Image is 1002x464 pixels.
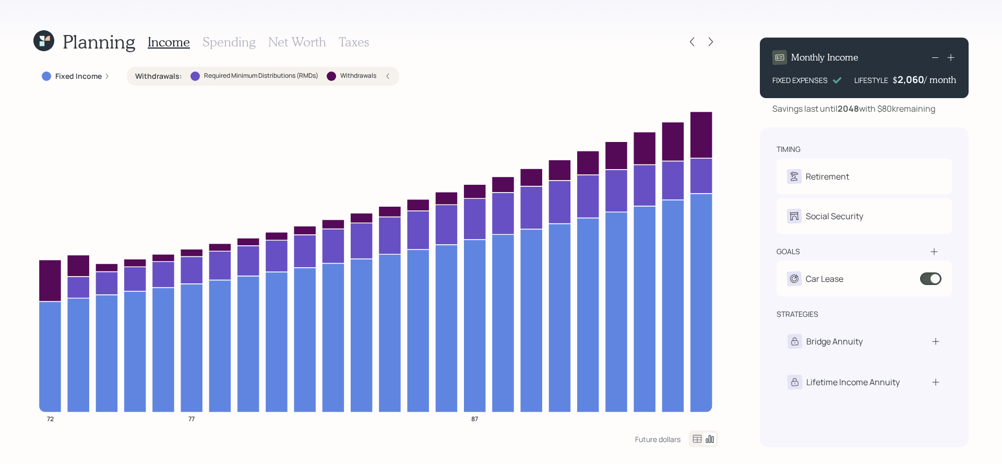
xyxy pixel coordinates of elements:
div: timing [777,144,801,154]
div: Future dollars [635,434,681,444]
h3: Income [148,34,190,50]
label: Withdrawals [340,72,376,80]
h3: Taxes [339,34,369,50]
div: 2,060 [898,73,924,86]
label: Required Minimum Distributions (RMDs) [204,72,318,80]
div: Savings last until with $80k remaining [772,102,935,115]
h3: Net Worth [268,34,326,50]
div: Lifetime Income Annuity [806,376,900,388]
div: LIFESTYLE [854,75,888,86]
h4: $ [892,74,898,86]
div: goals [777,246,800,257]
label: Withdrawals : [135,71,182,81]
h3: Spending [202,34,256,50]
div: Bridge Annuity [806,335,863,348]
h4: / month [924,74,956,86]
div: FIXED EXPENSES [772,75,828,86]
h4: Monthly Income [791,52,858,63]
div: Social Security [806,210,863,222]
tspan: 87 [471,414,478,423]
label: Fixed Income [55,71,102,81]
tspan: 77 [188,414,195,423]
tspan: 72 [47,414,54,423]
h1: Planning [63,30,135,53]
b: 2048 [838,103,859,114]
div: Car Lease [806,272,843,285]
div: Retirement [806,170,849,183]
div: strategies [777,309,818,319]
